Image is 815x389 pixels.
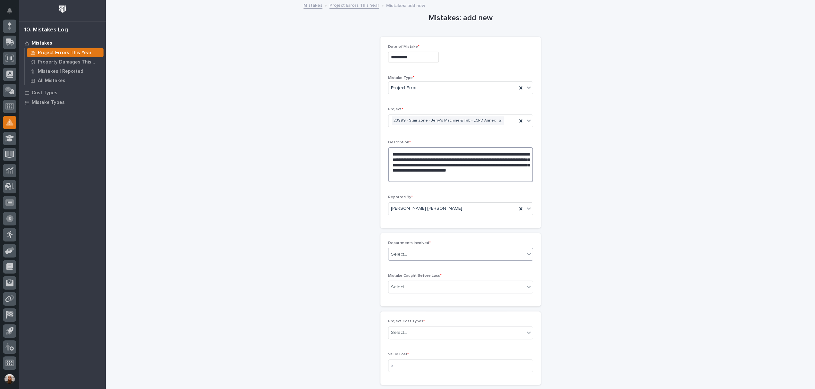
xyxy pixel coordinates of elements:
a: Project Errors This Year [329,1,379,9]
div: Select... [391,251,407,258]
p: Mistakes I Reported [38,69,83,74]
span: Date of Mistake [388,45,420,49]
a: Mistakes [304,1,322,9]
a: Property Damages This Year [25,57,106,66]
a: Mistake Types [19,97,106,107]
div: Select... [391,329,407,336]
p: Project Errors This Year [38,50,92,56]
button: Notifications [3,4,16,17]
p: Mistake Types [32,100,65,106]
div: Notifications [8,8,16,18]
span: Departments Involved [388,241,431,245]
p: Cost Types [32,90,57,96]
p: Mistakes [32,40,52,46]
img: Workspace Logo [57,3,69,15]
span: Mistake Caught Before Loss [388,274,442,278]
div: $ [388,359,401,372]
button: users-avatar [3,372,16,386]
span: Mistake Type [388,76,414,80]
span: Project [388,107,403,111]
p: Mistakes: add new [386,2,425,9]
div: 10. Mistakes Log [24,27,68,34]
a: All Mistakes [25,76,106,85]
span: [PERSON_NAME] [PERSON_NAME] [391,205,462,212]
div: 23999 - Stair Zone - Jerry's Machine & Fab - LCPD Annex [392,116,497,125]
span: Reported By [388,195,413,199]
a: Cost Types [19,88,106,97]
a: Mistakes I Reported [25,67,106,76]
a: Project Errors This Year [25,48,106,57]
a: Mistakes [19,38,106,48]
span: Project Error [391,85,417,91]
p: Property Damages This Year [38,59,101,65]
p: All Mistakes [38,78,65,84]
div: Select... [391,284,407,291]
span: Project Cost Types [388,319,425,323]
h1: Mistakes: add new [380,13,541,23]
span: Description [388,140,411,144]
span: Value Lost [388,352,409,356]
